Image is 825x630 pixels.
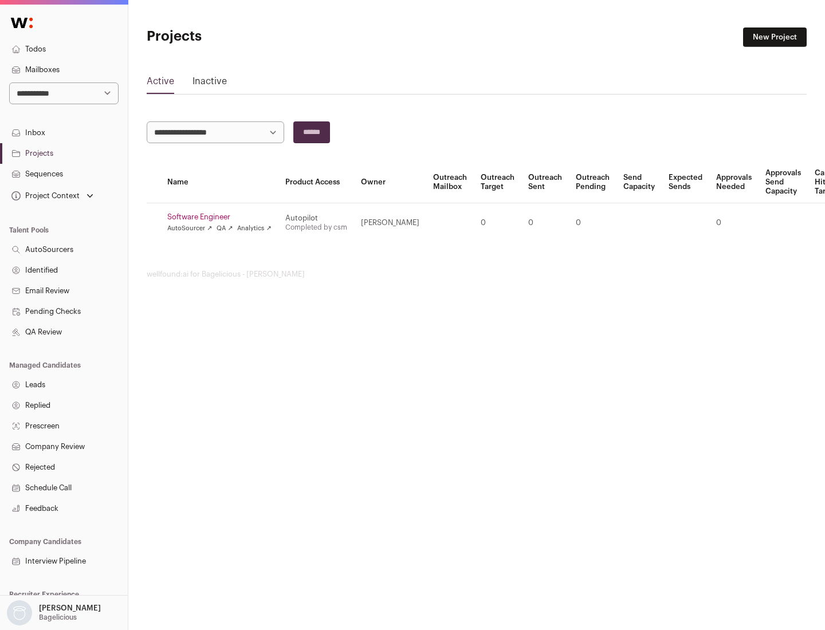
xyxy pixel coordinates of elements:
[616,162,662,203] th: Send Capacity
[662,162,709,203] th: Expected Sends
[217,224,233,233] a: QA ↗
[7,600,32,625] img: nopic.png
[743,27,807,47] a: New Project
[167,224,212,233] a: AutoSourcer ↗
[39,613,77,622] p: Bagelicious
[354,203,426,243] td: [PERSON_NAME]
[192,74,227,93] a: Inactive
[5,600,103,625] button: Open dropdown
[167,212,272,222] a: Software Engineer
[521,203,569,243] td: 0
[474,162,521,203] th: Outreach Target
[237,224,271,233] a: Analytics ↗
[285,224,347,231] a: Completed by csm
[521,162,569,203] th: Outreach Sent
[569,203,616,243] td: 0
[160,162,278,203] th: Name
[569,162,616,203] th: Outreach Pending
[759,162,808,203] th: Approvals Send Capacity
[9,188,96,204] button: Open dropdown
[709,203,759,243] td: 0
[285,214,347,223] div: Autopilot
[474,203,521,243] td: 0
[9,191,80,200] div: Project Context
[5,11,39,34] img: Wellfound
[426,162,474,203] th: Outreach Mailbox
[39,604,101,613] p: [PERSON_NAME]
[354,162,426,203] th: Owner
[278,162,354,203] th: Product Access
[709,162,759,203] th: Approvals Needed
[147,270,807,279] footer: wellfound:ai for Bagelicious - [PERSON_NAME]
[147,74,174,93] a: Active
[147,27,367,46] h1: Projects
